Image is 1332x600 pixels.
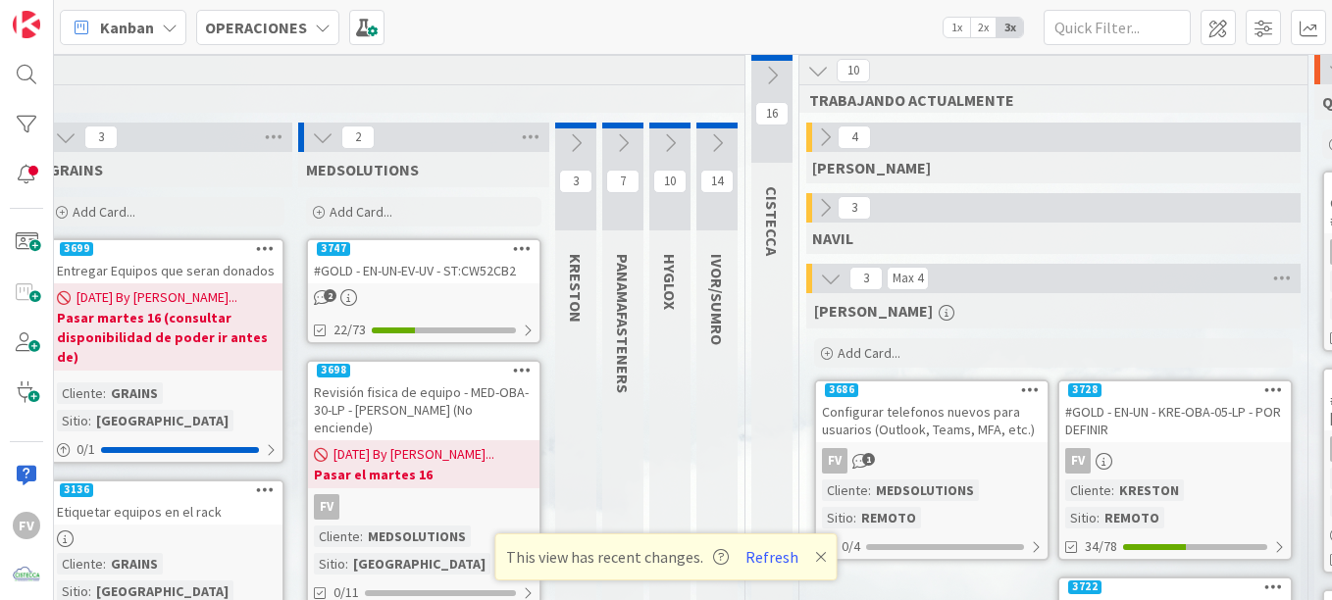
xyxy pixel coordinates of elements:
[822,479,868,501] div: Cliente
[13,562,40,589] img: avatar
[51,481,282,525] div: 3136Etiquetar equipos en el rack
[314,525,360,547] div: Cliente
[559,170,592,193] span: 3
[762,186,782,256] span: CISTECCA
[838,196,871,220] span: 3
[862,453,875,466] span: 1
[49,238,284,464] a: 3699Entregar Equipos que seran donados[DATE] By [PERSON_NAME]...Pasar martes 16 (consultar dispon...
[1114,479,1184,501] div: KRESTON
[308,258,539,283] div: #GOLD - EN-UN-EV-UV - ST:CW52CB2
[57,553,103,575] div: Cliente
[856,507,921,528] div: REMOTO
[1057,379,1293,561] a: 3728#GOLD - EN-UN - KRE-OBA-05-LP - POR DEFINIRFVCliente:KRESTONSitio:REMOTO34/78
[1059,381,1291,399] div: 3728
[57,308,277,367] b: Pasar martes 16 (consultar disponibilidad de poder ir antes de)
[333,320,366,340] span: 22/73
[1097,507,1100,528] span: :
[13,11,40,38] img: Visit kanbanzone.com
[363,525,471,547] div: MEDSOLUTIONS
[1059,381,1291,442] div: 3728#GOLD - EN-UN - KRE-OBA-05-LP - POR DEFINIR
[314,494,339,520] div: FV
[308,362,539,379] div: 3698
[306,238,541,344] a: 3747#GOLD - EN-UN-EV-UV - ST:CW52CB222/73
[825,383,858,397] div: 3686
[812,158,931,177] span: GABRIEL
[1065,448,1091,474] div: FV
[606,170,640,193] span: 7
[317,364,350,377] div: 3698
[1059,578,1291,596] div: 3722
[853,507,856,528] span: :
[324,289,336,302] span: 2
[871,479,979,501] div: MEDSOLUTIONS
[842,536,860,557] span: 0/4
[822,448,847,474] div: FV
[51,437,282,462] div: 0/1
[103,382,106,404] span: :
[314,465,534,484] b: Pasar el martes 16
[812,228,853,248] span: NAVIL
[205,18,307,37] b: OPERACIONES
[333,444,494,465] span: [DATE] By [PERSON_NAME]...
[341,125,375,149] span: 2
[506,545,729,569] span: This view has recent changes.
[308,240,539,283] div: 3747#GOLD - EN-UN-EV-UV - ST:CW52CB2
[360,525,363,547] span: :
[73,203,135,221] span: Add Card...
[755,102,789,125] span: 16
[51,240,282,283] div: 3699Entregar Equipos que seran donados
[77,287,237,308] span: [DATE] By [PERSON_NAME]...
[1100,507,1164,528] div: REMOTO
[57,410,88,431] div: Sitio
[814,301,933,321] span: FERNANDO
[1068,383,1101,397] div: 3728
[77,439,95,460] span: 0 / 1
[51,499,282,525] div: Etiquetar equipos en el rack
[317,242,350,256] div: 3747
[816,399,1048,442] div: Configurar telefonos nuevos para usuarios (Outlook, Teams, MFA, etc.)
[814,379,1050,561] a: 3686Configurar telefonos nuevos para usuarios (Outlook, Teams, MFA, etc.)FVCliente:MEDSOLUTIONSSi...
[308,494,539,520] div: FV
[49,160,103,179] span: GRAINS
[57,382,103,404] div: Cliente
[100,16,154,39] span: Kanban
[88,410,91,431] span: :
[822,507,853,528] div: Sitio
[1111,479,1114,501] span: :
[1059,448,1291,474] div: FV
[103,553,106,575] span: :
[997,18,1023,37] span: 3x
[330,203,392,221] span: Add Card...
[1059,399,1291,442] div: #GOLD - EN-UN - KRE-OBA-05-LP - POR DEFINIR
[60,242,93,256] div: 3699
[944,18,970,37] span: 1x
[739,544,805,570] button: Refresh
[816,448,1048,474] div: FV
[51,258,282,283] div: Entregar Equipos que seran donados
[1044,10,1191,45] input: Quick Filter...
[868,479,871,501] span: :
[700,170,734,193] span: 14
[613,254,633,393] span: PANAMAFASTENERS
[51,481,282,499] div: 3136
[1065,479,1111,501] div: Cliente
[308,379,539,440] div: Revisión fisica de equipo - MED-OBA-30-LP - [PERSON_NAME] (No enciende)
[1068,580,1101,594] div: 3722
[308,240,539,258] div: 3747
[566,254,586,323] span: KRESTON
[809,90,1283,110] span: TRABAJANDO ACTUALMENTE
[838,344,900,362] span: Add Card...
[707,254,727,345] span: IVOR/SUMRO
[348,553,490,575] div: [GEOGRAPHIC_DATA]
[849,267,883,290] span: 3
[970,18,997,37] span: 2x
[653,170,687,193] span: 10
[106,382,163,404] div: GRAINS
[816,381,1048,442] div: 3686Configurar telefonos nuevos para usuarios (Outlook, Teams, MFA, etc.)
[91,410,233,431] div: [GEOGRAPHIC_DATA]
[816,381,1048,399] div: 3686
[306,160,419,179] span: MEDSOLUTIONS
[308,362,539,440] div: 3698Revisión fisica de equipo - MED-OBA-30-LP - [PERSON_NAME] (No enciende)
[893,274,923,283] div: Max 4
[314,553,345,575] div: Sitio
